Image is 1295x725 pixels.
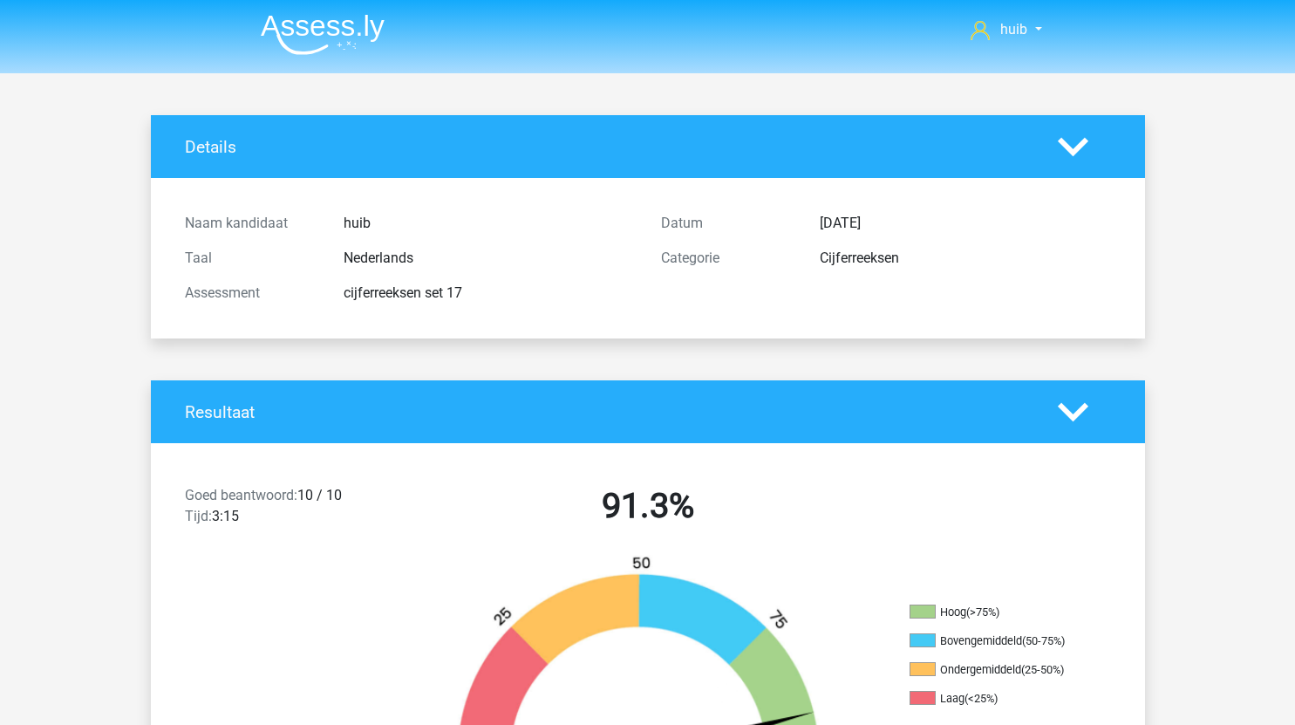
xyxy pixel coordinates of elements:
[423,485,873,527] h2: 91.3%
[172,485,410,534] div: 10 / 10 3:15
[261,14,385,55] img: Assessly
[185,487,297,503] span: Goed beantwoord:
[648,213,807,234] div: Datum
[331,248,648,269] div: Nederlands
[964,19,1048,40] a: huib
[807,248,1124,269] div: Cijferreeksen
[964,692,998,705] div: (<25%)
[185,137,1032,157] h4: Details
[648,248,807,269] div: Categorie
[910,633,1084,649] li: Bovengemiddeld
[331,283,648,304] div: cijferreeksen set 17
[172,283,331,304] div: Assessment
[172,248,331,269] div: Taal
[966,605,999,619] div: (>75%)
[185,402,1032,422] h4: Resultaat
[185,508,212,524] span: Tijd:
[910,605,1084,620] li: Hoog
[331,213,648,234] div: huib
[1022,634,1065,647] div: (50-75%)
[1000,21,1027,38] span: huib
[910,662,1084,678] li: Ondergemiddeld
[1021,663,1064,676] div: (25-50%)
[807,213,1124,234] div: [DATE]
[172,213,331,234] div: Naam kandidaat
[910,691,1084,707] li: Laag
